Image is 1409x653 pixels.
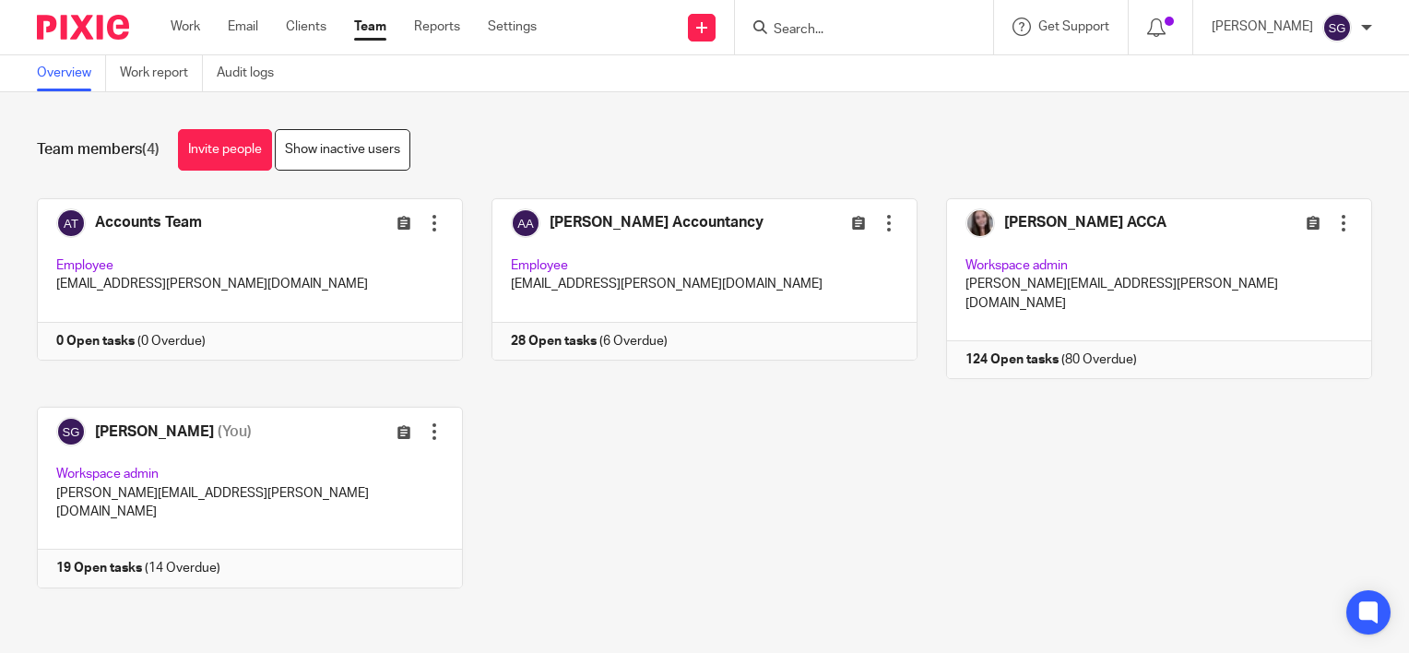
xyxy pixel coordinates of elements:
a: Invite people [178,129,272,171]
a: Audit logs [217,55,288,91]
input: Search [772,22,938,39]
a: Work [171,18,200,36]
a: Email [228,18,258,36]
a: Overview [37,55,106,91]
img: svg%3E [1322,13,1352,42]
span: (4) [142,142,160,157]
a: Reports [414,18,460,36]
a: Team [354,18,386,36]
h1: Team members [37,140,160,160]
a: Work report [120,55,203,91]
a: Clients [286,18,326,36]
a: Show inactive users [275,129,410,171]
span: Get Support [1038,20,1109,33]
p: [PERSON_NAME] [1212,18,1313,36]
a: Settings [488,18,537,36]
img: Pixie [37,15,129,40]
